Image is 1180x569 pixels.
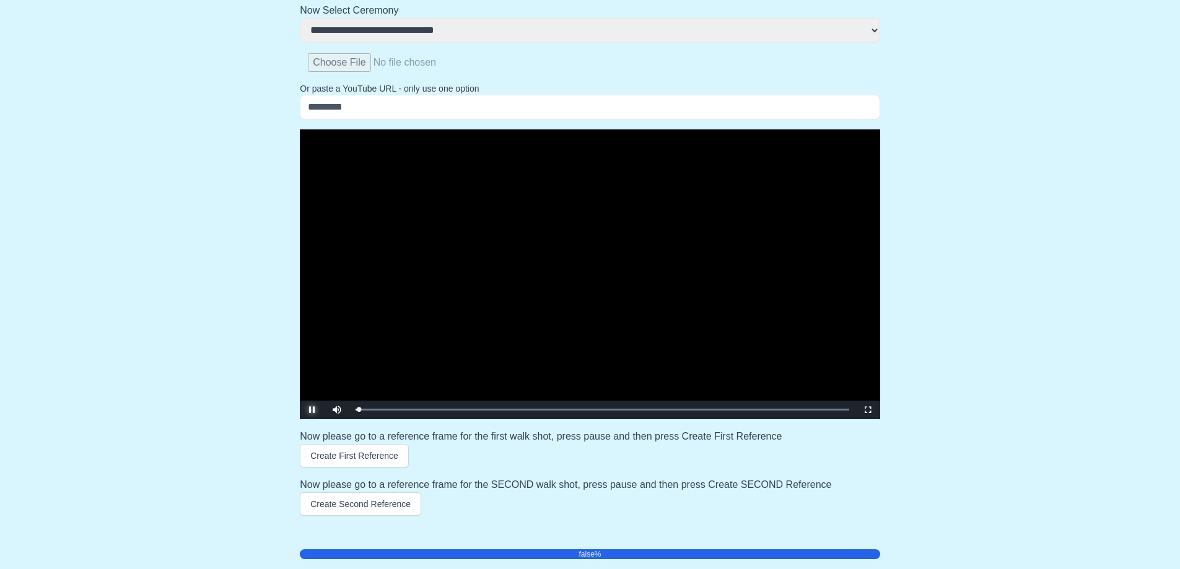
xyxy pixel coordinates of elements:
[300,129,880,419] div: Video Player
[300,477,880,492] h3: Now please go to a reference frame for the SECOND walk shot, press pause and then press Create SE...
[855,401,880,419] button: Fullscreen
[300,401,325,419] button: Pause
[300,444,409,467] button: Create First Reference
[300,429,880,444] h3: Now please go to a reference frame for the first walk shot, press pause and then press Create Fir...
[300,492,421,516] button: Create Second Reference
[356,409,849,410] div: Progress Bar
[300,549,880,559] div: false%
[325,401,349,419] button: Mute
[300,3,880,18] h2: Now Select Ceremony
[300,82,880,95] p: Or paste a YouTube URL - only use one option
